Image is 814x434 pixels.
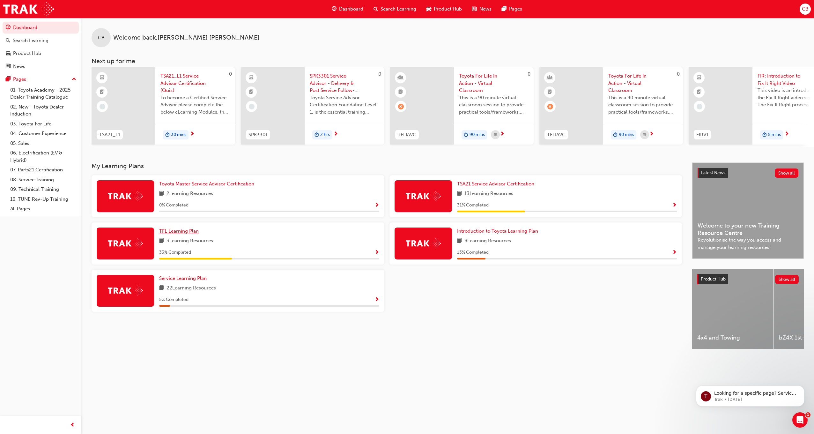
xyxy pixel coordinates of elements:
a: Service Learning Plan [159,275,209,282]
h3: My Learning Plans [92,162,682,170]
a: Toyota Master Service Advisor Certification [159,180,257,188]
span: next-icon [500,131,505,137]
span: TSA21_L1 Service Advisor Certification (Quiz) [160,72,230,94]
a: Latest NewsShow all [698,168,798,178]
span: next-icon [333,131,338,137]
a: 03. Toyota For Life [8,119,79,129]
span: Toyota Master Service Advisor Certification [159,181,254,187]
span: 2 hrs [320,131,330,138]
span: Product Hub [701,276,726,282]
span: 90 mins [619,131,634,138]
span: Welcome back , [PERSON_NAME] [PERSON_NAME] [113,34,259,41]
span: search-icon [374,5,378,13]
iframe: Intercom live chat [792,412,808,428]
span: car-icon [6,51,11,56]
span: learningResourceType_ELEARNING-icon [100,74,104,82]
span: 5 mins [768,131,781,138]
img: Trak [3,2,54,16]
span: 5 % Completed [159,296,189,303]
span: 0 [677,71,680,77]
a: Introduction to Toyota Learning Plan [457,228,541,235]
a: news-iconNews [467,3,497,16]
button: DashboardSearch LearningProduct HubNews [3,20,79,73]
span: next-icon [649,131,654,137]
span: 0 [378,71,381,77]
span: CB [802,5,809,13]
a: 0SPK3301SPK3301 Service Advisor - Delivery & Post Service Follow-up (eLearning)Toyota Service Adv... [241,67,384,145]
span: 22 Learning Resources [166,284,216,292]
a: 05. Sales [8,138,79,148]
a: Latest NewsShow allWelcome to your new Training Resource CentreRevolutionise the way you access a... [692,162,804,259]
a: Dashboard [3,22,79,34]
span: book-icon [159,237,164,245]
h3: Next up for me [81,57,814,65]
button: CB [800,4,811,15]
a: 4x4 and Towing [692,269,773,349]
span: TFLIAVC [398,131,416,138]
span: news-icon [6,64,11,70]
span: Product Hub [434,5,462,13]
span: learningResourceType_INSTRUCTOR_LED-icon [398,74,403,82]
span: guage-icon [332,5,337,13]
span: Welcome to your new Training Resource Centre [698,222,798,236]
span: 1 [805,412,810,417]
span: 0 [528,71,530,77]
span: CB [98,34,105,41]
span: Toyota For Life In Action - Virtual Classroom [608,72,678,94]
div: Search Learning [13,37,48,44]
span: SPK3301 Service Advisor - Delivery & Post Service Follow-up (eLearning) [310,72,379,94]
a: 08. Service Training [8,175,79,185]
span: 8 Learning Resources [464,237,511,245]
button: Pages [3,73,79,85]
span: TFL Learning Plan [159,228,199,234]
img: Trak [108,238,143,248]
span: calendar-icon [643,131,646,139]
span: 0 [229,71,232,77]
div: Product Hub [13,50,41,57]
span: 33 % Completed [159,249,191,256]
a: car-iconProduct Hub [421,3,467,16]
a: 09. Technical Training [8,184,79,194]
a: TSA21 Service Advisor Certification [457,180,537,188]
button: Show Progress [672,249,677,257]
button: Show all [775,275,799,284]
div: Pages [13,76,26,83]
a: Product HubShow all [697,274,799,284]
span: Show Progress [374,297,379,303]
span: 0 % Completed [159,202,189,209]
a: Search Learning [3,35,79,47]
span: book-icon [159,190,164,198]
span: duration-icon [464,131,468,139]
span: Show Progress [374,203,379,208]
span: up-icon [72,75,76,84]
span: Show Progress [374,250,379,256]
a: News [3,61,79,72]
span: booktick-icon [548,88,552,96]
span: 13 Learning Resources [464,190,513,198]
div: News [13,63,25,70]
a: 01. Toyota Academy - 2025 Dealer Training Catalogue [8,85,79,102]
span: learningRecordVerb_ABSENT-icon [398,104,404,109]
span: 4x4 and Towing [697,334,768,341]
a: All Pages [8,204,79,214]
span: duration-icon [314,131,319,139]
img: Trak [108,191,143,201]
span: Show Progress [672,250,677,256]
a: 04. Customer Experience [8,129,79,138]
span: learningResourceType_INSTRUCTOR_LED-icon [548,74,552,82]
span: Show Progress [672,203,677,208]
span: learningResourceType_ELEARNING-icon [697,74,701,82]
a: pages-iconPages [497,3,527,16]
span: search-icon [6,38,10,44]
a: 07. Parts21 Certification [8,165,79,175]
span: Pages [509,5,522,13]
span: Toyota For Life In Action - Virtual Classroom [459,72,529,94]
span: 3 Learning Resources [166,237,213,245]
span: car-icon [426,5,431,13]
span: book-icon [159,284,164,292]
span: book-icon [457,190,462,198]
